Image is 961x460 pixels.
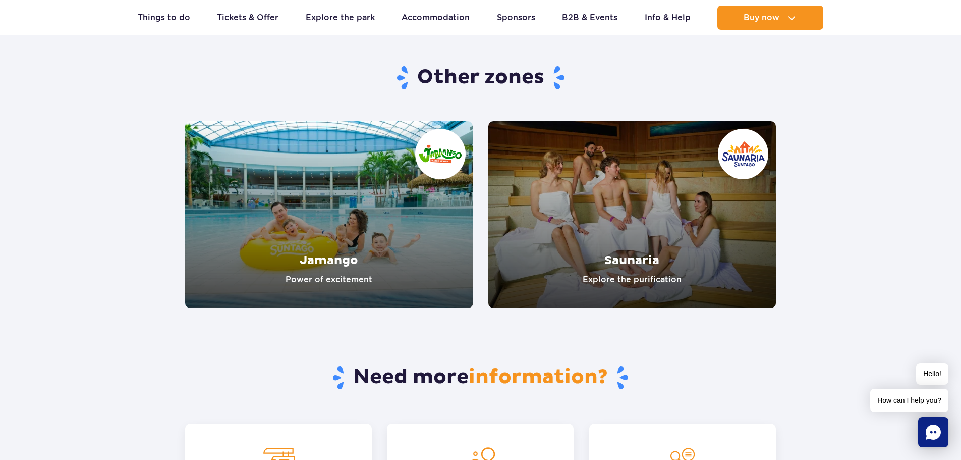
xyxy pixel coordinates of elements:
span: Hello! [916,363,948,385]
a: Info & Help [645,6,691,30]
span: How can I help you? [870,389,948,412]
a: Accommodation [402,6,470,30]
a: Jamango [185,121,473,308]
span: Buy now [744,13,779,22]
span: information? [469,365,608,390]
h2: Need more [185,365,776,391]
div: Chat [918,417,948,447]
a: Sponsors [497,6,535,30]
a: B2B & Events [562,6,617,30]
button: Buy now [717,6,823,30]
a: Things to do [138,6,190,30]
a: Saunaria [488,121,776,308]
a: Explore the park [306,6,375,30]
a: Tickets & Offer [217,6,278,30]
h3: Other zones [185,65,776,91]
